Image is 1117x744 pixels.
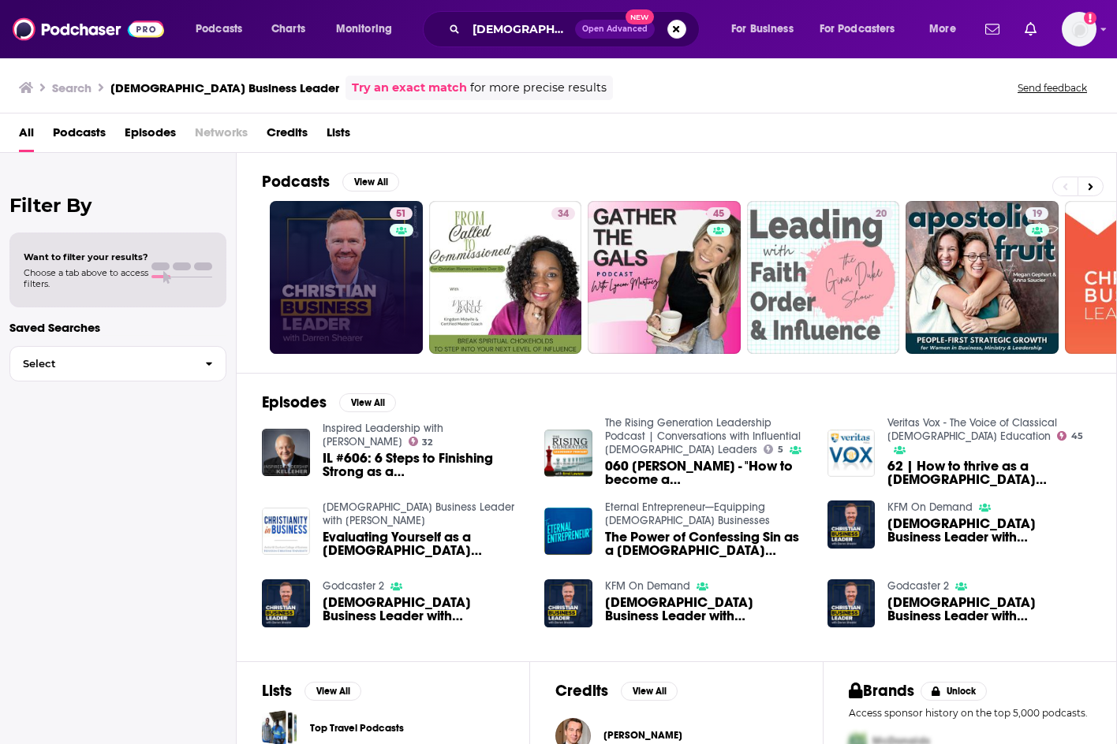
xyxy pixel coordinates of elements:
[262,579,310,627] img: Christian Business Leader with Darren Shearer - THREE BIG ANNOUNCEMENTS
[327,120,350,152] span: Lists
[827,500,876,549] img: Christian Business Leader with Darren Shearer - Christian Ethics in Advertising (w/ Dr. David Hag...
[1062,12,1096,46] button: Show profile menu
[9,346,226,381] button: Select
[323,596,526,623] a: Christian Business Leader with Darren Shearer - THREE BIG ANNOUNCEMENTS
[876,206,887,222] span: 20
[19,120,34,152] a: All
[979,16,1006,43] a: Show notifications dropdown
[827,579,876,627] img: Christian Business Leader with Darren Shearer - Top Ethics Concerns for Businesses Today (w/ Dr. ...
[262,392,327,412] h2: Episodes
[323,452,526,478] a: IL #606: 6 Steps to Finishing Strong as a Christian Business Leader
[342,173,399,192] button: View All
[605,459,809,486] a: 060 Michael Pink - "How to become a Christian Business Leader"
[262,681,292,701] h2: Lists
[605,459,809,486] span: 060 [PERSON_NAME] - "How to become a [DEMOGRAPHIC_DATA] Business Leader"
[921,682,988,701] button: Unlock
[827,430,876,478] img: 62 | How to thrive as a Christian Business Leader - ft. Mike Sharrow of C12
[1013,81,1092,95] button: Send feedback
[409,437,433,446] a: 32
[555,681,608,701] h2: Credits
[267,120,308,152] a: Credits
[906,201,1059,354] a: 19
[1062,12,1096,46] img: User Profile
[339,393,396,412] button: View All
[1057,431,1083,441] a: 45
[310,720,404,737] a: Top Travel Podcasts
[323,579,384,593] a: Godcaster 2
[1062,12,1096,46] span: Logged in as luilaking
[1071,433,1083,440] span: 45
[125,120,176,152] a: Episodes
[720,17,813,42] button: open menu
[849,707,1091,719] p: Access sponsor history on the top 5,000 podcasts.
[1032,206,1042,222] span: 19
[551,207,575,220] a: 34
[24,267,148,289] span: Choose a tab above to access filters.
[470,79,607,97] span: for more precise results
[582,25,648,33] span: Open Advanced
[887,416,1057,443] a: Veritas Vox - The Voice of Classical Christian Education
[929,18,956,40] span: More
[466,17,575,42] input: Search podcasts, credits, & more...
[323,530,526,557] a: Evaluating Yourself as a Christian Business Leader (w/ Gary Smith)
[588,201,741,354] a: 45
[1025,207,1048,220] a: 19
[887,459,1091,486] a: 62 | How to thrive as a Christian Business Leader - ft. Mike Sharrow of C12
[261,17,315,42] a: Charts
[918,17,976,42] button: open menu
[1018,16,1043,43] a: Show notifications dropdown
[603,729,682,742] span: [PERSON_NAME]
[887,596,1091,623] a: Christian Business Leader with Darren Shearer - Top Ethics Concerns for Businesses Today (w/ Dr. ...
[544,430,592,478] img: 060 Michael Pink - "How to become a Christian Business Leader"
[53,120,106,152] a: Podcasts
[764,445,783,454] a: 5
[820,18,895,40] span: For Podcasters
[605,530,809,557] a: The Power of Confessing Sin as a Christian Business Leader
[605,596,809,623] a: Christian Business Leader with Darren Shearer - Business Leaders in Church History (w/ Dr. Charli...
[887,579,949,593] a: Godcaster 2
[323,422,443,448] a: Inspired Leadership with Ron Kelleher
[429,201,582,354] a: 34
[605,416,801,456] a: The Rising Generation Leadership Podcast | Conversations with Influential Christian Leaders
[10,359,192,369] span: Select
[605,596,809,623] span: [DEMOGRAPHIC_DATA] Business Leader with [PERSON_NAME] - Business Leaders in [DEMOGRAPHIC_DATA] Hi...
[626,9,654,24] span: New
[809,17,918,42] button: open menu
[390,207,413,220] a: 51
[555,681,678,701] a: CreditsView All
[52,80,92,95] h3: Search
[707,207,730,220] a: 45
[262,681,361,701] a: ListsView All
[304,682,361,701] button: View All
[558,206,569,222] span: 34
[325,17,413,42] button: open menu
[422,439,432,446] span: 32
[575,20,655,39] button: Open AdvancedNew
[323,596,526,623] span: [DEMOGRAPHIC_DATA] Business Leader with [PERSON_NAME] - THREE BIG ANNOUNCEMENTS
[9,194,226,217] h2: Filter By
[603,729,682,742] a: Christian Kern
[262,172,399,192] a: PodcastsView All
[262,429,310,477] img: IL #606: 6 Steps to Finishing Strong as a Christian Business Leader
[9,320,226,335] p: Saved Searches
[544,508,592,556] img: The Power of Confessing Sin as a Christian Business Leader
[778,446,783,453] span: 5
[24,251,148,262] span: Want to filter your results?
[887,517,1091,544] span: [DEMOGRAPHIC_DATA] Business Leader with [PERSON_NAME][DEMOGRAPHIC_DATA] Ethics in Advertising (w/...
[323,500,514,527] a: Christian Business Leader with Darren Shearer
[262,508,310,556] img: Evaluating Yourself as a Christian Business Leader (w/ Gary Smith)
[438,11,715,47] div: Search podcasts, credits, & more...
[323,452,526,478] span: IL #606: 6 Steps to Finishing Strong as a [DEMOGRAPHIC_DATA] Business Leader
[605,500,770,527] a: Eternal Entrepreneur—Equipping Christian Businesses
